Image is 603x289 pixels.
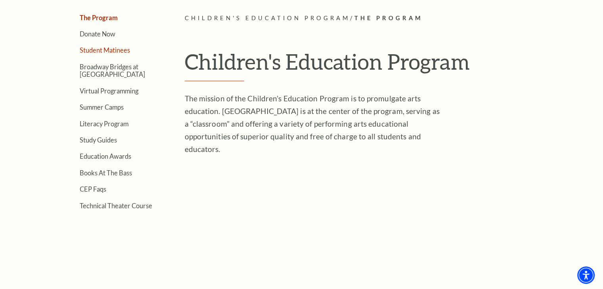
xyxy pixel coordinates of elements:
[80,169,132,177] a: Books At The Bass
[185,15,350,21] span: Children's Education Program
[80,14,118,21] a: The Program
[80,63,145,78] a: Broadway Bridges at [GEOGRAPHIC_DATA]
[185,13,547,23] p: /
[185,49,547,81] h1: Children's Education Program
[354,15,423,21] span: The Program
[80,46,130,54] a: Student Matinees
[80,152,131,160] a: Education Awards
[80,202,152,209] a: Technical Theater Course
[80,103,124,111] a: Summer Camps
[80,185,106,193] a: CEP Faqs
[185,92,442,156] p: The mission of the Children’s Education Program is to promulgate arts education. [GEOGRAPHIC_DATA...
[80,136,117,144] a: Study Guides
[80,30,115,38] a: Donate Now
[80,120,128,127] a: Literacy Program
[80,87,138,95] a: Virtual Programming
[577,266,595,284] div: Accessibility Menu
